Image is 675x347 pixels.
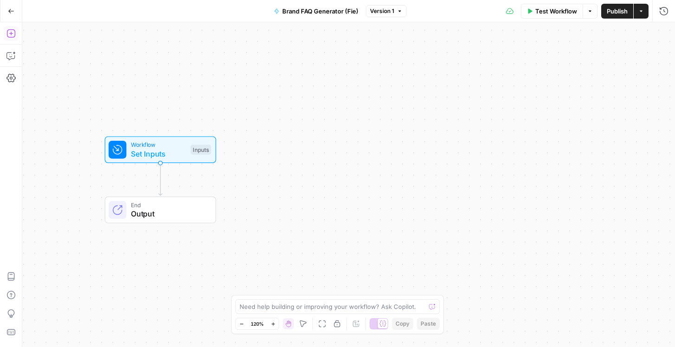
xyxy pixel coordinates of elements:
[366,5,407,17] button: Version 1
[251,320,264,327] span: 120%
[74,196,247,223] div: EndOutput
[601,4,633,19] button: Publish
[417,318,440,330] button: Paste
[370,7,394,15] span: Version 1
[159,163,162,196] g: Edge from start to end
[190,144,211,155] div: Inputs
[131,140,186,149] span: Workflow
[282,7,358,16] span: Brand FAQ Generator (Fie)
[396,320,409,328] span: Copy
[268,4,364,19] button: Brand FAQ Generator (Fie)
[421,320,436,328] span: Paste
[131,200,207,209] span: End
[535,7,577,16] span: Test Workflow
[392,318,413,330] button: Copy
[607,7,628,16] span: Publish
[74,136,247,163] div: WorkflowSet InputsInputs
[521,4,583,19] button: Test Workflow
[131,148,186,159] span: Set Inputs
[131,208,207,219] span: Output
